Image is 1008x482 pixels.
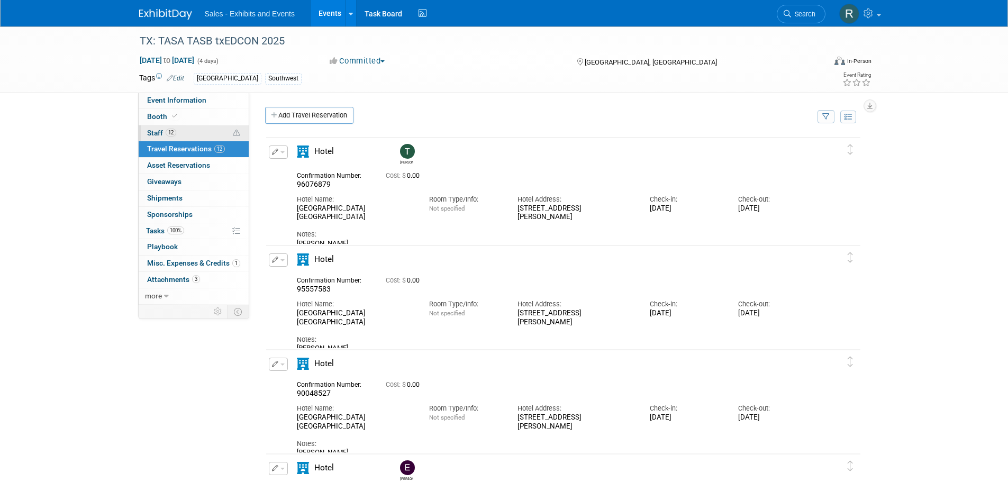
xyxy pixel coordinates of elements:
[139,256,249,271] a: Misc. Expenses & Credits1
[834,57,845,65] img: Format-Inperson.png
[139,174,249,190] a: Giveaways
[297,439,811,449] div: Notes:
[297,344,811,352] div: [PERSON_NAME]
[386,172,424,179] span: 0.00
[429,414,465,421] span: Not specified
[386,381,424,388] span: 0.00
[314,254,334,264] span: Hotel
[517,404,634,413] div: Hotel Address:
[314,359,334,368] span: Hotel
[139,125,249,141] a: Staff12
[848,461,853,471] i: Click and drag to move item
[314,463,334,472] span: Hotel
[297,299,413,309] div: Hotel Name:
[297,180,331,188] span: 96076879
[738,204,811,213] div: [DATE]
[297,448,811,457] div: [PERSON_NAME]
[429,310,465,317] span: Not specified
[147,242,178,251] span: Playbook
[848,252,853,263] i: Click and drag to move item
[162,56,172,65] span: to
[429,299,502,309] div: Room Type/Info:
[297,462,309,474] i: Hotel
[147,177,181,186] span: Giveaways
[650,413,722,422] div: [DATE]
[139,56,195,65] span: [DATE] [DATE]
[585,58,717,66] span: [GEOGRAPHIC_DATA], [GEOGRAPHIC_DATA]
[297,309,413,327] div: [GEOGRAPHIC_DATA] [GEOGRAPHIC_DATA]
[139,239,249,255] a: Playbook
[429,195,502,204] div: Room Type/Info:
[650,204,722,213] div: [DATE]
[147,129,176,137] span: Staff
[297,195,413,204] div: Hotel Name:
[297,378,370,389] div: Confirmation Number:
[738,309,811,318] div: [DATE]
[297,169,370,180] div: Confirmation Number:
[147,275,200,284] span: Attachments
[650,195,722,204] div: Check-in:
[147,194,183,202] span: Shipments
[147,210,193,219] span: Sponsorships
[214,145,225,153] span: 12
[147,259,240,267] span: Misc. Expenses & Credits
[738,404,811,413] div: Check-out:
[297,274,370,285] div: Confirmation Number:
[192,275,200,283] span: 3
[147,96,206,104] span: Event Information
[145,292,162,300] span: more
[386,381,407,388] span: Cost: $
[139,141,249,157] a: Travel Reservations12
[167,75,184,82] a: Edit
[297,404,413,413] div: Hotel Name:
[297,285,331,293] span: 95557583
[297,253,309,266] i: Hotel
[139,272,249,288] a: Attachments3
[209,305,228,319] td: Personalize Event Tab Strip
[297,230,811,239] div: Notes:
[147,112,179,121] span: Booth
[326,56,389,67] button: Committed
[233,129,240,138] span: Potential Scheduling Conflict -- at least one attendee is tagged in another overlapping event.
[738,299,811,309] div: Check-out:
[386,277,407,284] span: Cost: $
[400,159,413,165] div: Terri Ballesteros
[139,72,184,85] td: Tags
[139,109,249,125] a: Booth
[139,158,249,174] a: Asset Reservations
[848,144,853,155] i: Click and drag to move item
[386,277,424,284] span: 0.00
[172,113,177,119] i: Booth reservation complete
[232,259,240,267] span: 1
[314,147,334,156] span: Hotel
[196,58,219,65] span: (4 days)
[139,207,249,223] a: Sponsorships
[848,357,853,367] i: Click and drag to move item
[517,204,634,222] div: [STREET_ADDRESS][PERSON_NAME]
[139,9,192,20] img: ExhibitDay
[139,190,249,206] a: Shipments
[194,73,261,84] div: [GEOGRAPHIC_DATA]
[397,460,416,481] div: Edna Garcia
[822,114,830,121] i: Filter by Traveler
[297,335,811,344] div: Notes:
[842,72,871,78] div: Event Rating
[839,4,859,24] img: Renee Dietrich
[297,358,309,370] i: Hotel
[297,389,331,397] span: 90048527
[265,73,302,84] div: Southwest
[517,309,634,327] div: [STREET_ADDRESS][PERSON_NAME]
[139,93,249,108] a: Event Information
[517,195,634,204] div: Hotel Address:
[136,32,810,51] div: TX: TASA TASB txEDCON 2025
[147,144,225,153] span: Travel Reservations
[297,145,309,158] i: Hotel
[265,107,353,124] a: Add Travel Reservation
[146,226,184,235] span: Tasks
[205,10,295,18] span: Sales - Exhibits and Events
[400,460,415,475] img: Edna Garcia
[297,239,811,248] div: [PERSON_NAME]
[397,144,416,165] div: Terri Ballesteros
[650,299,722,309] div: Check-in:
[139,288,249,304] a: more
